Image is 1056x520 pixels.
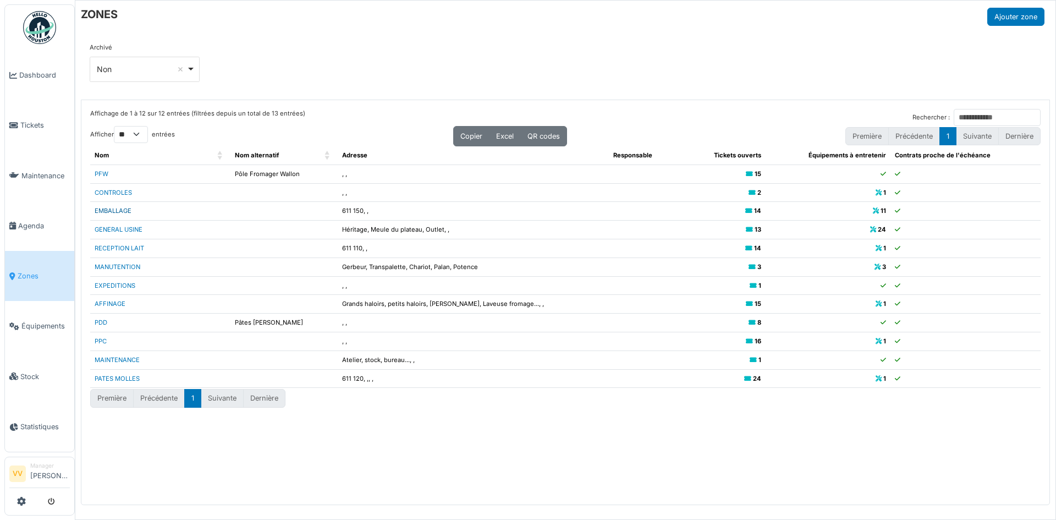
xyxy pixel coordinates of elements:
[184,389,201,407] button: 1
[21,171,70,181] span: Maintenance
[95,151,109,159] span: Nom
[753,375,761,382] b: 24
[754,207,761,215] b: 14
[338,258,609,276] td: Gerbeur, Transpalette, Chariot, Palan, Potence
[939,127,956,145] button: 1
[460,132,482,140] span: Copier
[20,422,70,432] span: Statistiques
[878,226,886,233] b: 24
[338,221,609,239] td: Héritage, Meule du plateau, Outlet, ,
[235,151,279,159] span: Nom alternatif
[95,337,107,345] a: PPC
[520,126,567,146] button: QR codes
[338,276,609,295] td: , ,
[5,151,74,201] a: Maintenance
[97,63,186,75] div: Non
[5,251,74,301] a: Zones
[755,170,761,178] b: 15
[338,202,609,221] td: 611 150, ,
[324,146,331,165] span: Nom alternatif: Activate to sort
[987,8,1044,26] button: Ajouter zone
[95,356,140,364] a: MAINTENANCE
[175,64,186,75] button: Remove item: 'false'
[453,126,490,146] button: Copier
[881,207,886,215] b: 11
[754,244,761,252] b: 14
[95,244,144,252] a: RECEPTION LAIT
[95,226,142,233] a: GENERAL USINE
[114,126,148,143] select: Afficherentrées
[758,282,761,289] b: 1
[230,165,338,183] td: Pôle Fromager Wallon
[5,301,74,351] a: Équipements
[18,271,70,281] span: Zones
[342,151,367,159] span: Adresse
[338,369,609,388] td: 611 120, ,, ,
[714,151,761,159] span: Tickets ouverts
[845,127,1041,145] nav: pagination
[217,146,224,165] span: Nom: Activate to sort
[883,300,886,308] b: 1
[338,295,609,314] td: Grands haloirs, petits haloirs, [PERSON_NAME], Laveuse fromage..., ,
[338,314,609,332] td: , ,
[90,109,305,126] div: Affichage de 1 à 12 sur 12 entrées (filtrées depuis un total de 13 entrées)
[883,189,886,196] b: 1
[21,321,70,331] span: Équipements
[20,120,70,130] span: Tickets
[527,132,560,140] span: QR codes
[90,126,175,143] label: Afficher entrées
[338,351,609,369] td: Atelier, stock, bureau..., ,
[613,151,652,159] span: Responsable
[757,319,761,326] b: 8
[5,352,74,402] a: Stock
[757,263,761,271] b: 3
[23,11,56,44] img: Badge_color-CXgf-gQk.svg
[496,132,514,140] span: Excel
[758,356,761,364] b: 1
[757,189,761,196] b: 2
[5,402,74,452] a: Statistiques
[489,126,521,146] button: Excel
[20,371,70,382] span: Stock
[809,151,886,159] span: Équipements à entretenir
[95,189,132,196] a: CONTROLES
[19,70,70,80] span: Dashboard
[95,282,135,289] a: EXPEDITIONS
[95,170,108,178] a: PFW
[95,300,125,308] a: AFFINAGE
[81,8,118,21] h6: ZONES
[895,151,991,159] span: Contrats proche de l'échéance
[30,462,70,470] div: Manager
[338,165,609,183] td: , ,
[230,314,338,332] td: Pâtes [PERSON_NAME]
[338,239,609,258] td: 611 110, ,
[338,183,609,202] td: , ,
[90,389,285,407] nav: pagination
[883,337,886,345] b: 1
[18,221,70,231] span: Agenda
[338,332,609,351] td: , ,
[883,375,886,382] b: 1
[755,226,761,233] b: 13
[755,337,761,345] b: 16
[755,300,761,308] b: 15
[95,263,140,271] a: MANUTENTION
[5,201,74,251] a: Agenda
[30,462,70,485] li: [PERSON_NAME]
[5,50,74,100] a: Dashboard
[882,263,886,271] b: 3
[9,466,26,482] li: VV
[90,43,112,52] label: Archivé
[95,319,107,326] a: PDD
[912,113,950,122] label: Rechercher :
[883,244,886,252] b: 1
[5,100,74,150] a: Tickets
[95,207,131,215] a: EMBALLAGE
[95,375,140,382] a: PATES MOLLES
[9,462,70,488] a: VV Manager[PERSON_NAME]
